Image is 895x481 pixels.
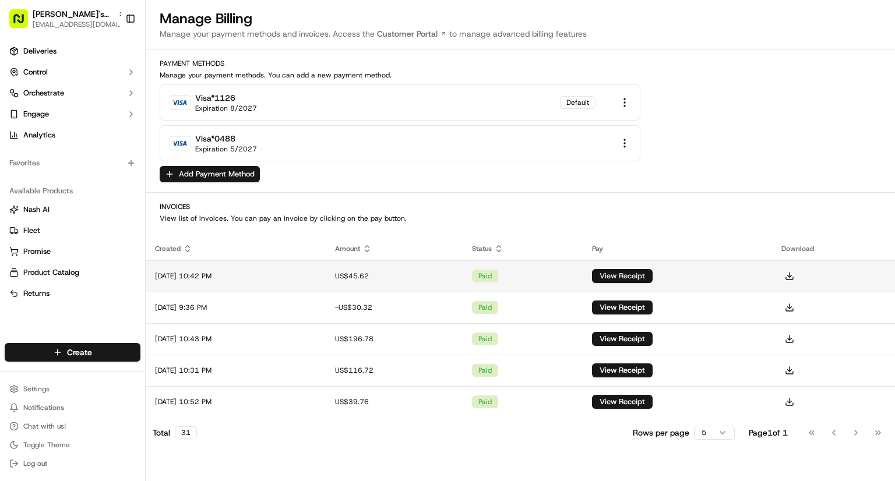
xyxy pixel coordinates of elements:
[5,221,140,240] button: Fleet
[472,364,498,377] div: paid
[472,244,573,253] div: Status
[195,104,257,113] div: Expiration 8/2027
[23,130,55,140] span: Analytics
[5,5,121,33] button: [PERSON_NAME]'s Fast Food - [GEOGRAPHIC_DATA][EMAIL_ADDRESS][DOMAIN_NAME]
[592,244,763,253] div: Pay
[5,381,140,397] button: Settings
[155,244,316,253] div: Created
[110,169,187,181] span: API Documentation
[560,96,596,109] div: Default
[12,47,212,65] p: Welcome 👋
[781,244,886,253] div: Download
[472,395,498,408] div: paid
[375,28,449,40] a: Customer Portal
[5,63,140,82] button: Control
[592,395,653,409] button: View Receipt
[146,323,326,355] td: [DATE] 10:43 PM
[5,242,140,261] button: Promise
[749,427,788,438] div: Page 1 of 1
[160,59,881,68] h2: Payment Methods
[98,170,108,179] div: 💻
[5,284,140,303] button: Returns
[472,270,498,282] div: paid
[195,133,235,144] div: visa *0488
[23,204,50,215] span: Nash AI
[5,105,140,123] button: Engage
[335,244,453,253] div: Amount
[12,12,35,35] img: Nash
[23,109,49,119] span: Engage
[472,301,498,314] div: paid
[23,440,70,450] span: Toggle Theme
[23,459,47,468] span: Log out
[195,144,257,154] div: Expiration 5/2027
[23,88,64,98] span: Orchestrate
[23,267,79,278] span: Product Catalog
[5,455,140,472] button: Log out
[5,154,140,172] div: Favorites
[23,288,50,299] span: Returns
[12,111,33,132] img: 1736555255976-a54dd68f-1ca7-489b-9aae-adbdc363a1c4
[9,225,136,236] a: Fleet
[160,28,881,40] p: Manage your payment methods and invoices. Access the to manage advanced billing features
[160,214,881,223] p: View list of invoices. You can pay an invoice by clicking on the pay button.
[633,427,689,438] p: Rows per page
[5,42,140,61] a: Deliveries
[592,363,653,377] button: View Receipt
[5,343,140,362] button: Create
[9,267,136,278] a: Product Catalog
[23,169,89,181] span: Knowledge Base
[335,366,453,375] div: US$116.72
[5,263,140,282] button: Product Catalog
[592,332,653,346] button: View Receipt
[335,303,453,312] div: -US$30.32
[30,75,210,87] input: Got a question? Start typing here...
[5,399,140,416] button: Notifications
[12,170,21,179] div: 📗
[40,123,147,132] div: We're available if you need us!
[23,246,51,257] span: Promise
[23,67,48,77] span: Control
[195,92,235,104] div: visa *1126
[146,292,326,323] td: [DATE] 9:36 PM
[146,386,326,418] td: [DATE] 10:52 PM
[23,46,57,56] span: Deliveries
[335,271,453,281] div: US$45.62
[5,182,140,200] div: Available Products
[146,260,326,292] td: [DATE] 10:42 PM
[7,164,94,185] a: 📗Knowledge Base
[5,200,140,219] button: Nash AI
[5,418,140,434] button: Chat with us!
[335,334,453,344] div: US$196.78
[175,426,197,439] div: 31
[5,126,140,144] a: Analytics
[335,397,453,406] div: US$39.76
[198,115,212,129] button: Start new chat
[23,422,66,431] span: Chat with us!
[146,355,326,386] td: [DATE] 10:31 PM
[40,111,191,123] div: Start new chat
[67,346,92,358] span: Create
[82,197,141,206] a: Powered byPylon
[23,384,50,394] span: Settings
[5,84,140,102] button: Orchestrate
[33,20,126,29] button: [EMAIL_ADDRESS][DOMAIN_NAME]
[472,333,498,345] div: paid
[592,269,653,283] button: View Receipt
[153,426,197,439] div: Total
[9,246,136,257] a: Promise
[9,204,136,215] a: Nash AI
[160,166,260,182] button: Add Payment Method
[9,288,136,299] a: Returns
[160,9,881,28] h1: Manage Billing
[23,225,40,236] span: Fleet
[116,197,141,206] span: Pylon
[94,164,192,185] a: 💻API Documentation
[160,202,881,211] h2: Invoices
[5,437,140,453] button: Toggle Theme
[160,70,881,80] p: Manage your payment methods. You can add a new payment method.
[33,8,113,20] button: [PERSON_NAME]'s Fast Food - [GEOGRAPHIC_DATA]
[592,300,653,314] button: View Receipt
